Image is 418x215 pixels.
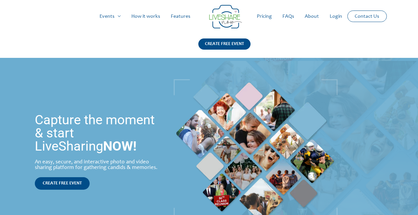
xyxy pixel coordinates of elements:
[126,6,165,27] a: How it works
[43,181,82,186] span: CREATE FREE EVENT
[11,6,407,27] nav: Site Navigation
[349,11,385,22] a: Contact Us
[35,177,90,190] a: CREATE FREE EVENT
[35,159,166,171] div: An easy, secure, and interactive photo and video sharing platform for gathering candids & memories.
[198,38,251,58] a: CREATE FREE EVENT
[198,38,251,50] div: CREATE FREE EVENT
[94,6,126,27] a: Events
[277,6,299,27] a: FAQs
[252,6,277,27] a: Pricing
[103,138,137,154] strong: NOW!
[209,5,242,29] img: LiveShare logo - Capture & Share Event Memories
[299,6,324,27] a: About
[165,6,196,27] a: Features
[35,113,166,153] h1: Capture the moment & start LiveSharing
[324,6,347,27] a: Login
